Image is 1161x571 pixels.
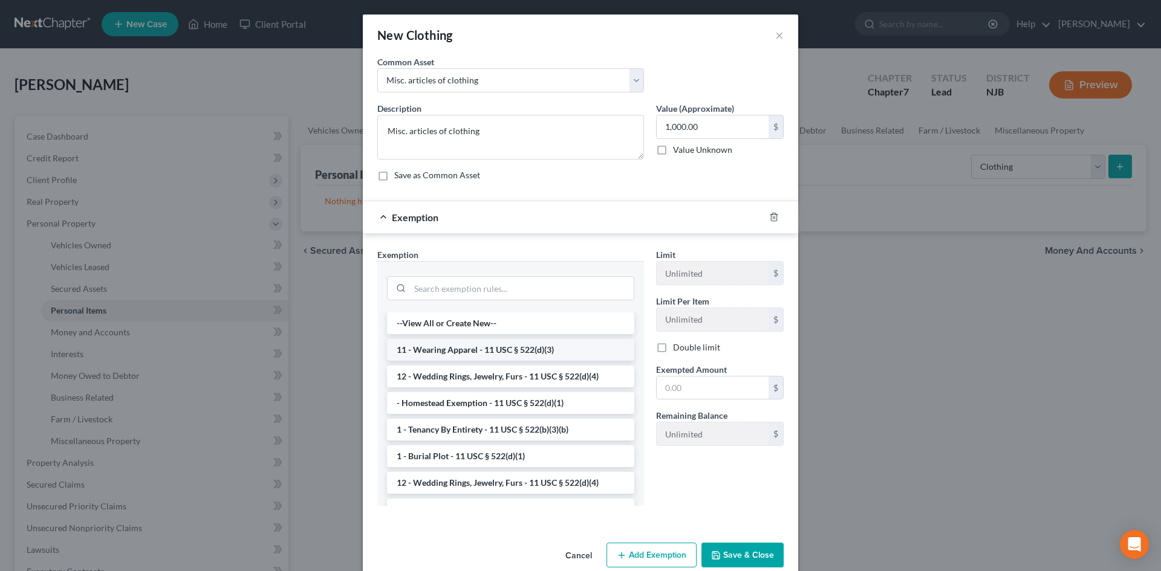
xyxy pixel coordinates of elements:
input: Search exemption rules... [410,277,634,300]
div: $ [769,422,783,445]
span: Description [377,103,421,114]
label: Value (Approximate) [656,102,734,115]
li: 11 - Wearing Apparel - 11 USC § 522(d)(3) [387,339,634,361]
span: Exempted Amount [656,364,727,375]
li: 1 - Tenancy By Entirety - 11 USC § 522(b)(3)(b) [387,419,634,440]
label: Remaining Balance [656,409,727,422]
button: Save & Close [701,543,784,568]
div: $ [769,376,783,399]
label: Save as Common Asset [394,169,480,181]
input: 0.00 [657,376,769,399]
label: Double limit [673,341,720,353]
li: 12 - Wedding Rings, Jewelry, Furs - 11 USC § 522(d)(4) [387,366,634,387]
div: $ [769,262,783,285]
button: Add Exemption [607,543,697,568]
li: 13 - Animals & Livestock - 11 USC § 522(d)(3) [387,498,634,520]
input: -- [657,422,769,445]
span: Limit [656,250,675,260]
div: Open Intercom Messenger [1120,530,1149,559]
div: New Clothing [377,27,453,44]
input: -- [657,262,769,285]
input: 0.00 [657,115,769,138]
div: $ [769,308,783,331]
li: --View All or Create New-- [387,312,634,334]
button: Cancel [556,544,602,568]
span: Exemption [377,250,418,260]
label: Limit Per Item [656,295,709,308]
li: 12 - Wedding Rings, Jewelry, Furs - 11 USC § 522(d)(4) [387,472,634,494]
li: 1 - Burial Plot - 11 USC § 522(d)(1) [387,445,634,467]
span: Exemption [392,211,438,223]
input: -- [657,308,769,331]
label: Common Asset [377,56,434,68]
div: $ [769,115,783,138]
label: Value Unknown [673,144,732,156]
li: - Homestead Exemption - 11 USC § 522(d)(1) [387,392,634,414]
button: × [775,28,784,42]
